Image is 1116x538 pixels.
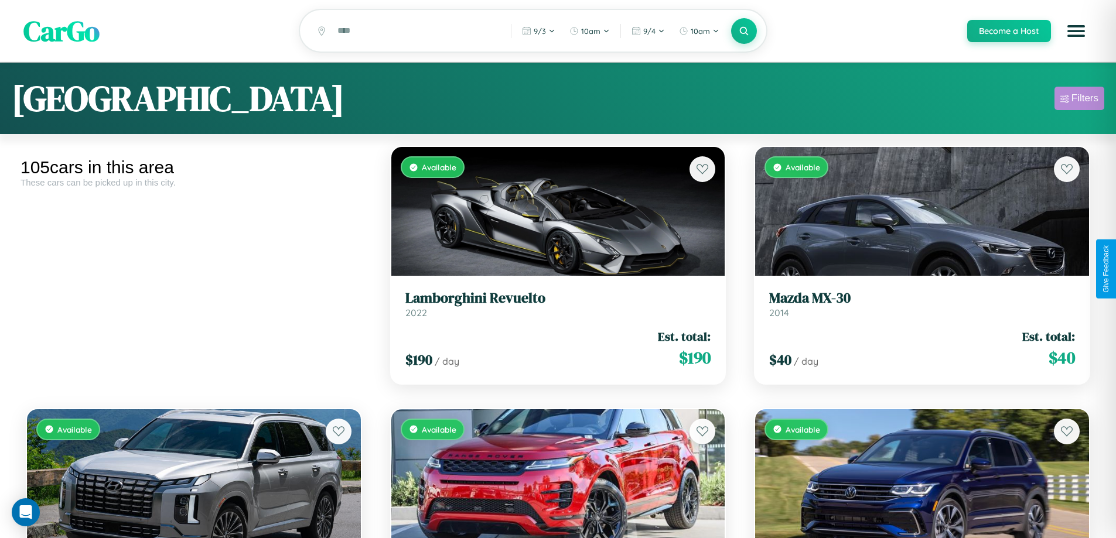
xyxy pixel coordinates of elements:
[1054,87,1104,110] button: Filters
[534,26,546,36] span: 9 / 3
[405,290,711,307] h3: Lamborghini Revuelto
[769,350,791,369] span: $ 40
[786,424,820,434] span: Available
[21,177,367,187] div: These cars can be picked up in this city.
[1022,328,1075,345] span: Est. total:
[422,162,456,172] span: Available
[12,498,40,526] div: Open Intercom Messenger
[1049,346,1075,369] span: $ 40
[12,74,344,122] h1: [GEOGRAPHIC_DATA]
[643,26,656,36] span: 9 / 4
[691,26,710,36] span: 10am
[564,22,616,40] button: 10am
[422,424,456,434] span: Available
[21,157,367,177] div: 105 cars in this area
[1071,92,1098,104] div: Filters
[769,290,1075,318] a: Mazda MX-302014
[967,20,1051,42] button: Become a Host
[405,290,711,318] a: Lamborghini Revuelto2022
[658,328,711,345] span: Est. total:
[1060,15,1093,47] button: Open menu
[1102,245,1110,293] div: Give Feedback
[23,12,100,50] span: CarGo
[57,424,92,434] span: Available
[673,22,725,40] button: 10am
[794,355,818,367] span: / day
[435,355,459,367] span: / day
[405,350,432,369] span: $ 190
[516,22,561,40] button: 9/3
[405,307,427,318] span: 2022
[786,162,820,172] span: Available
[679,346,711,369] span: $ 190
[626,22,671,40] button: 9/4
[769,290,1075,307] h3: Mazda MX-30
[769,307,789,318] span: 2014
[581,26,600,36] span: 10am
